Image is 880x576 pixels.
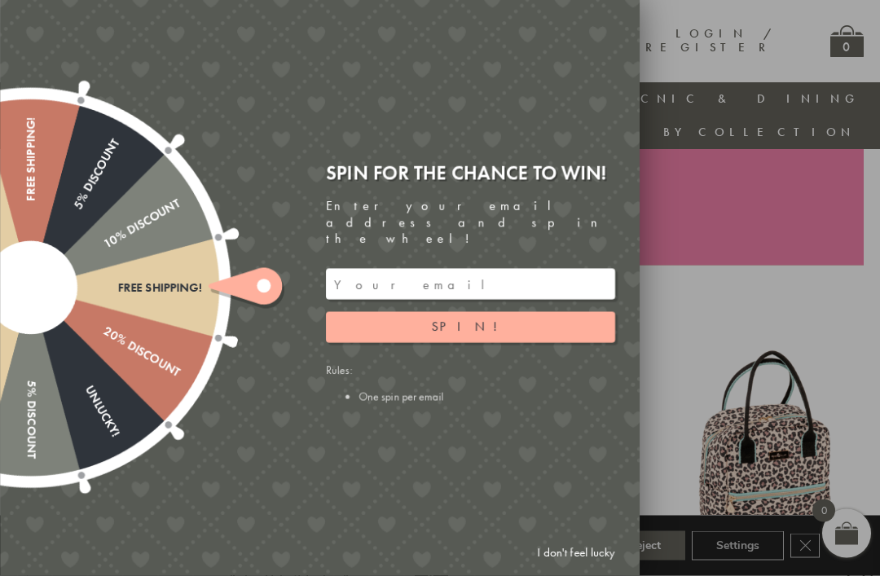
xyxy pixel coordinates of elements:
[24,136,122,291] div: 5% Discount
[529,538,623,568] a: I don't feel lucky
[326,269,615,300] input: Your email
[326,363,615,404] div: Rules:
[24,288,37,459] div: 5% Discount
[27,282,182,380] div: 20% Discount
[24,117,37,288] div: Free shipping!
[359,389,615,404] li: One spin per email
[432,319,509,336] span: Spin!
[326,198,615,248] div: Enter your email address and spin the wheel!
[326,312,615,343] button: Spin!
[326,160,615,186] div: Spin for the chance to win!
[27,196,182,294] div: 10% Discount
[31,281,202,295] div: Free shipping!
[24,284,122,439] div: Unlucky!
